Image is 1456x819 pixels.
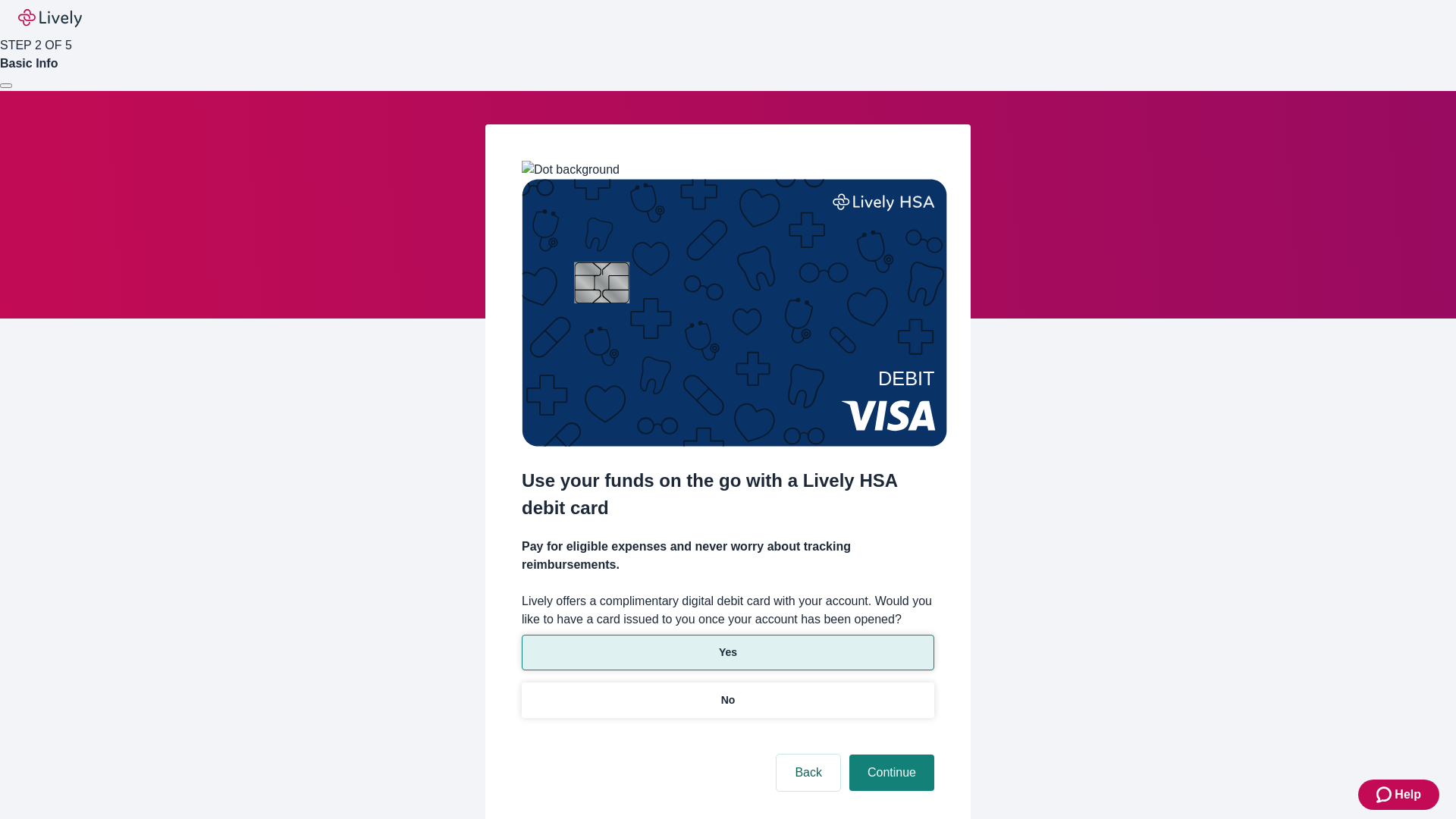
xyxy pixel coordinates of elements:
[1395,786,1421,804] span: Help
[719,645,737,661] p: Yes
[1376,786,1395,804] svg: Zendesk support icon
[721,692,736,708] p: No
[522,467,934,522] h2: Use your funds on the go with a Lively HSA debit card
[522,161,620,179] img: Dot background
[522,635,934,670] button: Yes
[522,592,934,629] label: Lively offers a complimentary digital debit card with your account. Would you like to have a card...
[18,9,82,27] img: Lively
[522,682,934,718] button: No
[849,755,934,791] button: Continue
[522,179,947,447] img: Debit card
[522,538,934,574] h4: Pay for eligible expenses and never worry about tracking reimbursements.
[1358,780,1439,810] button: Zendesk support iconHelp
[777,755,840,791] button: Back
